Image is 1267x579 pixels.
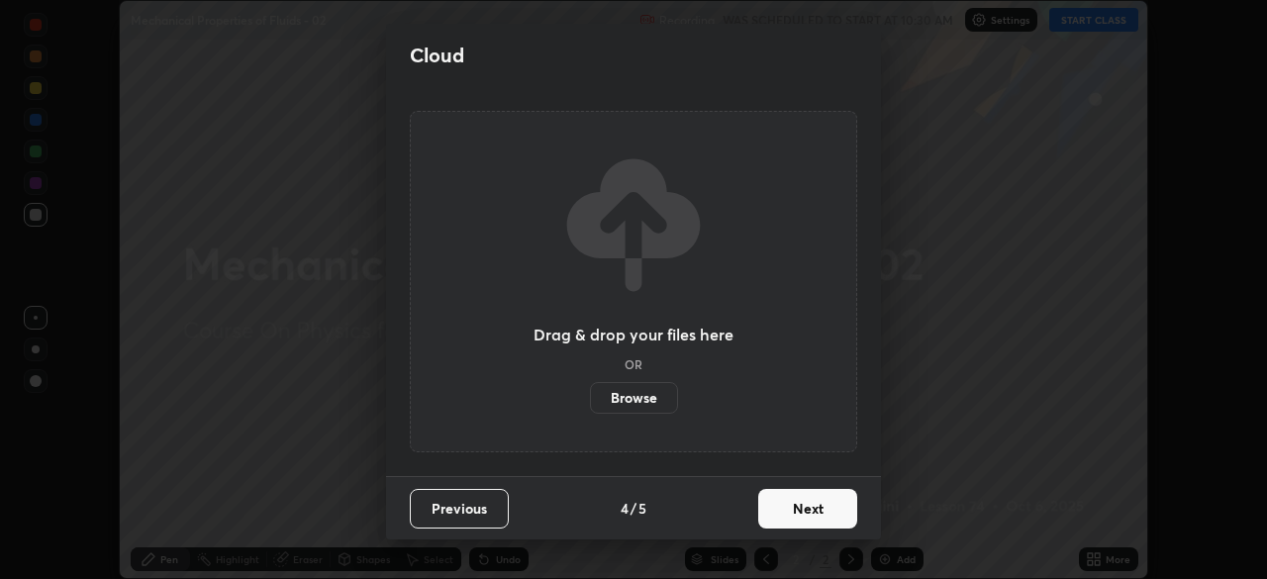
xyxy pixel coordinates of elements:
[621,498,629,519] h4: 4
[758,489,857,529] button: Next
[534,327,733,342] h3: Drag & drop your files here
[410,43,464,68] h2: Cloud
[631,498,636,519] h4: /
[410,489,509,529] button: Previous
[625,358,642,370] h5: OR
[638,498,646,519] h4: 5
